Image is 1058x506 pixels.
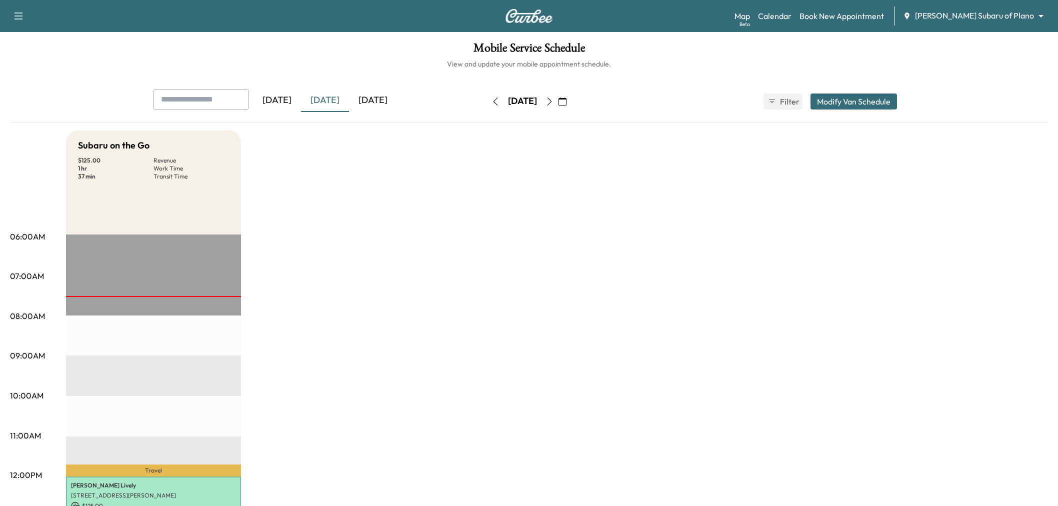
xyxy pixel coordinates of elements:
a: Calendar [758,10,791,22]
h6: View and update your mobile appointment schedule. [10,59,1048,69]
p: [PERSON_NAME] Lively [71,481,236,489]
img: Curbee Logo [505,9,553,23]
p: 37 min [78,172,153,180]
h1: Mobile Service Schedule [10,42,1048,59]
a: MapBeta [734,10,750,22]
p: 09:00AM [10,349,45,361]
p: 06:00AM [10,230,45,242]
p: 08:00AM [10,310,45,322]
p: [STREET_ADDRESS][PERSON_NAME] [71,491,236,499]
a: Book New Appointment [799,10,884,22]
div: [DATE] [253,89,301,112]
p: 12:00PM [10,469,42,481]
p: $ 125.00 [78,156,153,164]
div: [DATE] [301,89,349,112]
p: 11:00AM [10,429,41,441]
p: 07:00AM [10,270,44,282]
button: Modify Van Schedule [810,93,897,109]
p: 10:00AM [10,389,43,401]
div: Beta [739,20,750,28]
div: [DATE] [508,95,537,107]
span: Filter [780,95,798,107]
p: Transit Time [153,172,229,180]
p: 1 hr [78,164,153,172]
p: Revenue [153,156,229,164]
div: [DATE] [349,89,397,112]
p: Travel [66,464,241,476]
button: Filter [763,93,802,109]
p: Work Time [153,164,229,172]
h5: Subaru on the Go [78,138,149,152]
span: [PERSON_NAME] Subaru of Plano [915,10,1034,21]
